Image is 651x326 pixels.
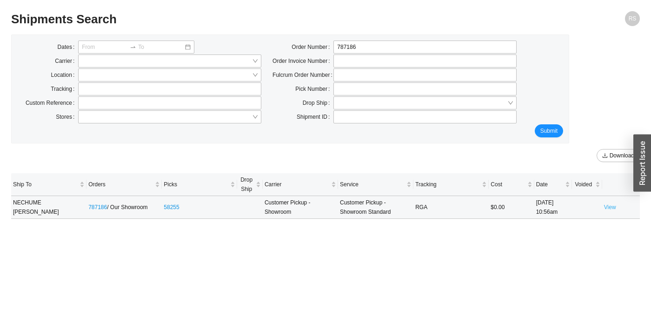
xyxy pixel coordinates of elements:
label: Drop Ship [303,96,334,109]
span: swap-right [130,44,136,50]
th: Voided sortable [572,173,602,196]
td: NECHUME [PERSON_NAME] [11,196,86,219]
label: Location [51,68,79,81]
label: Carrier [55,54,78,68]
td: Customer Pickup - Showroom [263,196,338,219]
span: Carrier [265,180,329,189]
span: Orders [88,180,153,189]
label: Pick Number [295,82,333,95]
span: Date [536,180,563,189]
button: Submit [535,124,563,137]
input: From [82,42,128,52]
label: Shipment ID [297,110,333,123]
td: RGA [413,196,489,219]
td: $0.00 [489,196,534,219]
span: Download [610,151,634,160]
td: Customer Pickup - Showroom Standard [338,196,413,219]
span: Picks [164,180,228,189]
th: Picks sortable [162,173,237,196]
th: Carrier sortable [263,173,338,196]
th: Cost sortable [489,173,534,196]
span: Ship To [13,180,78,189]
input: To [138,42,184,52]
a: View [604,204,616,211]
span: Drop Ship [239,175,253,194]
th: Orders sortable [86,173,162,196]
h2: Shipments Search [11,11,483,27]
span: RS [629,11,637,26]
th: Service sortable [338,173,413,196]
th: Drop Ship sortable [237,173,262,196]
label: Order Number [292,41,333,54]
span: Service [340,180,405,189]
label: Tracking [51,82,78,95]
div: / Our Showroom [88,203,160,212]
label: Stores [56,110,78,123]
label: Dates [58,41,79,54]
th: Ship To sortable [11,173,86,196]
a: 58255 [164,204,179,211]
span: to [130,44,136,50]
label: Fulcrum Order Number [272,68,333,81]
span: Voided [574,180,593,189]
th: Date sortable [534,173,572,196]
span: download [602,153,608,159]
span: Submit [540,126,558,136]
button: downloadDownload [597,149,640,162]
th: Tracking sortable [413,173,489,196]
label: Custom Reference [26,96,78,109]
th: undefined sortable [602,173,640,196]
td: [DATE] 10:56am [534,196,572,219]
span: Cost [491,180,525,189]
span: Tracking [415,180,480,189]
label: Order Invoice Number [272,54,333,68]
a: 787186 [88,204,107,211]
